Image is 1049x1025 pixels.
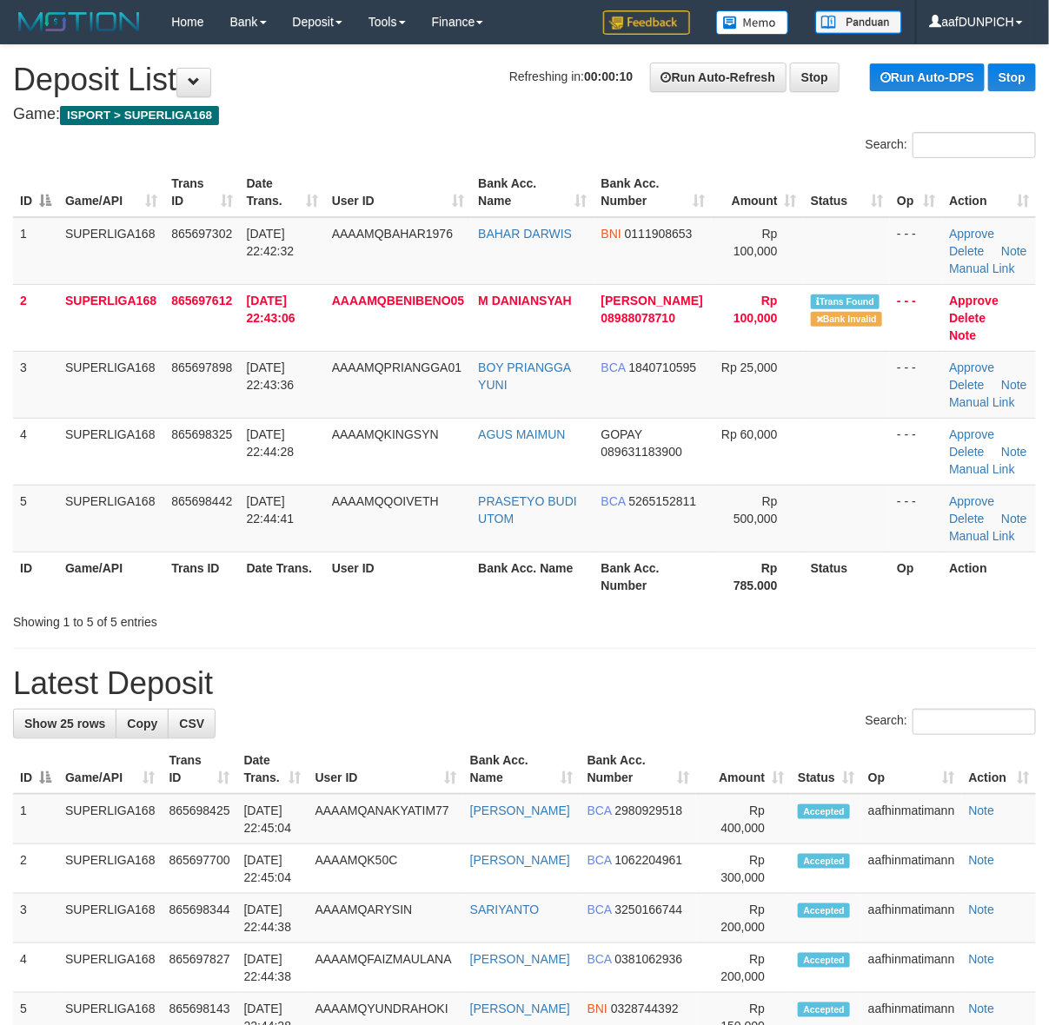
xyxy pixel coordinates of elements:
th: Bank Acc. Number [594,552,713,601]
td: 865698425 [163,794,237,844]
span: Copy 2980929518 to clipboard [615,803,683,817]
th: Game/API: activate to sort column ascending [58,744,163,794]
th: Status [804,552,891,601]
th: Trans ID: activate to sort column ascending [163,744,237,794]
th: Status: activate to sort column ascending [804,168,891,217]
a: Approve [949,294,999,307]
a: Note [969,803,995,817]
td: - - - [890,217,942,285]
span: 865698325 [171,427,232,441]
td: - - - [890,284,942,351]
span: [DATE] 22:44:28 [247,427,295,459]
td: aafhinmatimann [861,794,962,844]
span: Copy 5265152811 to clipboard [629,494,697,508]
th: Action: activate to sort column ascending [962,744,1036,794]
td: 2 [13,844,58,894]
span: Rp 100,000 [734,294,778,325]
td: SUPERLIGA168 [58,284,164,351]
h4: Game: [13,106,1036,123]
span: Accepted [798,953,850,968]
span: Rp 25,000 [721,360,778,374]
span: Accepted [798,804,850,819]
span: Copy 0111908653 to clipboard [625,227,693,241]
td: SUPERLIGA168 [58,418,164,485]
td: 865697827 [163,943,237,993]
span: ISPORT > SUPERLIGA168 [60,106,219,125]
a: Note [969,853,995,867]
a: [PERSON_NAME] [470,1002,570,1015]
a: Stop [790,63,840,92]
span: BNI [588,1002,607,1015]
h1: Deposit List [13,63,1036,97]
th: ID: activate to sort column descending [13,168,58,217]
span: [PERSON_NAME] [601,294,703,307]
th: User ID: activate to sort column ascending [325,168,471,217]
td: 5 [13,485,58,552]
td: Rp 200,000 [696,894,791,943]
a: SARIYANTO [470,903,540,916]
td: SUPERLIGA168 [58,485,164,552]
td: SUPERLIGA168 [58,894,163,943]
span: 865698442 [171,494,232,508]
a: Note [1001,244,1027,258]
a: [PERSON_NAME] [470,853,570,867]
span: Bank is not match [811,312,882,327]
td: 1 [13,794,58,844]
td: SUPERLIGA168 [58,217,164,285]
th: ID [13,552,58,601]
span: BCA [601,494,626,508]
a: Approve [949,360,994,374]
a: Approve [949,494,994,508]
td: Rp 300,000 [696,844,791,894]
span: AAAAMQQOIVETH [332,494,439,508]
td: - - - [890,485,942,552]
a: Note [969,903,995,916]
td: Rp 400,000 [696,794,791,844]
a: Delete [949,311,986,325]
td: aafhinmatimann [861,894,962,943]
span: Copy 089631183900 to clipboard [601,445,682,459]
th: Amount: activate to sort column ascending [712,168,803,217]
a: [PERSON_NAME] [470,803,570,817]
a: Delete [949,378,984,392]
td: SUPERLIGA168 [58,351,164,418]
span: Copy 1062204961 to clipboard [615,853,683,867]
img: Button%20Memo.svg [716,10,789,35]
a: BAHAR DARWIS [478,227,572,241]
a: Copy [116,709,169,738]
a: Run Auto-DPS [870,63,985,91]
td: 3 [13,894,58,943]
td: - - - [890,418,942,485]
span: GOPAY [601,427,642,441]
input: Search: [913,709,1036,735]
td: 4 [13,418,58,485]
td: SUPERLIGA168 [58,794,163,844]
span: 865697302 [171,227,232,241]
img: Feedback.jpg [603,10,690,35]
a: BOY PRIANGGA YUNI [478,360,570,392]
td: SUPERLIGA168 [58,943,163,993]
a: Manual Link [949,395,1015,409]
img: panduan.png [815,10,902,34]
a: Note [1001,378,1027,392]
th: Action: activate to sort column ascending [942,168,1036,217]
th: Op: activate to sort column ascending [861,744,962,794]
th: ID: activate to sort column descending [13,744,58,794]
th: Bank Acc. Name [471,552,594,601]
span: AAAAMQBAHAR1976 [332,227,453,241]
th: Op: activate to sort column ascending [890,168,942,217]
th: Bank Acc. Number: activate to sort column ascending [581,744,696,794]
td: - - - [890,351,942,418]
th: Trans ID [164,552,239,601]
td: [DATE] 22:45:04 [237,844,309,894]
th: Bank Acc. Name: activate to sort column ascending [463,744,581,794]
td: [DATE] 22:44:38 [237,894,309,943]
a: Note [969,952,995,966]
span: BCA [588,853,612,867]
span: Copy [127,717,157,731]
th: Date Trans.: activate to sort column ascending [237,744,309,794]
a: Delete [949,244,984,258]
td: 1 [13,217,58,285]
span: Similar transaction found [811,294,880,309]
span: Copy 3250166744 to clipboard [615,903,683,916]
